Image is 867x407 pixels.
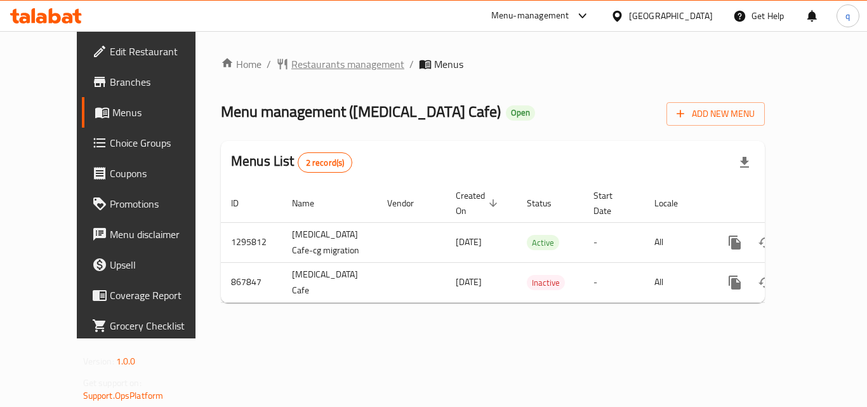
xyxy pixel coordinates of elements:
[112,105,211,120] span: Menus
[83,387,164,404] a: Support.OpsPlatform
[527,276,565,290] span: Inactive
[276,57,404,72] a: Restaurants management
[82,36,222,67] a: Edit Restaurant
[456,234,482,250] span: [DATE]
[750,267,781,298] button: Change Status
[298,152,353,173] div: Total records count
[720,267,750,298] button: more
[110,166,211,181] span: Coupons
[221,222,282,262] td: 1295812
[82,250,222,280] a: Upsell
[456,188,501,218] span: Created On
[282,222,377,262] td: [MEDICAL_DATA] Cafe-cg migration
[221,184,852,303] table: enhanced table
[387,196,430,211] span: Vendor
[750,227,781,258] button: Change Status
[434,57,463,72] span: Menus
[110,135,211,150] span: Choice Groups
[82,67,222,97] a: Branches
[491,8,569,23] div: Menu-management
[292,196,331,211] span: Name
[677,106,755,122] span: Add New Menu
[583,222,644,262] td: -
[82,219,222,250] a: Menu disclaimer
[221,97,501,126] span: Menu management ( [MEDICAL_DATA] Cafe )
[83,353,114,370] span: Version:
[710,184,852,223] th: Actions
[583,262,644,302] td: -
[644,222,710,262] td: All
[456,274,482,290] span: [DATE]
[82,97,222,128] a: Menus
[298,157,352,169] span: 2 record(s)
[110,288,211,303] span: Coverage Report
[110,74,211,90] span: Branches
[82,128,222,158] a: Choice Groups
[729,147,760,178] div: Export file
[629,9,713,23] div: [GEOGRAPHIC_DATA]
[506,107,535,118] span: Open
[83,375,142,391] span: Get support on:
[593,188,629,218] span: Start Date
[221,262,282,302] td: 867847
[231,152,352,173] h2: Menus List
[82,310,222,341] a: Grocery Checklist
[110,318,211,333] span: Grocery Checklist
[110,44,211,59] span: Edit Restaurant
[720,227,750,258] button: more
[527,236,559,250] span: Active
[221,57,765,72] nav: breadcrumb
[506,105,535,121] div: Open
[110,196,211,211] span: Promotions
[231,196,255,211] span: ID
[221,57,261,72] a: Home
[291,57,404,72] span: Restaurants management
[666,102,765,126] button: Add New Menu
[409,57,414,72] li: /
[82,158,222,189] a: Coupons
[282,262,377,302] td: [MEDICAL_DATA] Cafe
[82,189,222,219] a: Promotions
[110,227,211,242] span: Menu disclaimer
[654,196,694,211] span: Locale
[267,57,271,72] li: /
[116,353,136,370] span: 1.0.0
[527,196,568,211] span: Status
[110,257,211,272] span: Upsell
[845,9,850,23] span: q
[82,280,222,310] a: Coverage Report
[644,262,710,302] td: All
